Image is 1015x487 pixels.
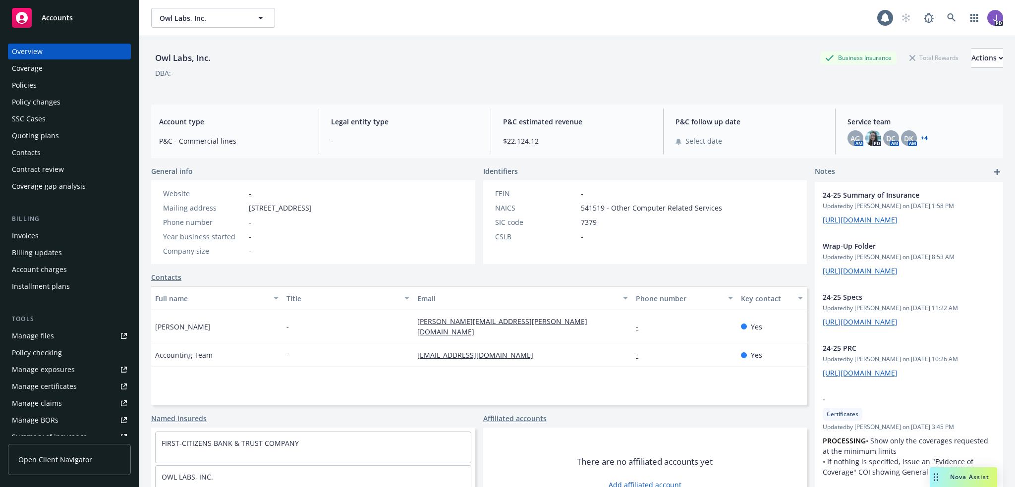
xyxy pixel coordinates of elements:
[12,395,62,411] div: Manage claims
[12,162,64,177] div: Contract review
[8,60,131,76] a: Coverage
[12,345,62,361] div: Policy checking
[12,362,75,378] div: Manage exposures
[8,94,131,110] a: Policy changes
[8,44,131,59] a: Overview
[8,145,131,161] a: Contacts
[8,128,131,144] a: Quoting plans
[151,286,282,310] button: Full name
[8,395,131,411] a: Manage claims
[577,456,713,468] span: There are no affiliated accounts yet
[823,266,898,275] a: [URL][DOMAIN_NAME]
[155,293,268,304] div: Full name
[751,322,762,332] span: Yes
[417,293,617,304] div: Email
[8,214,131,224] div: Billing
[676,116,823,127] span: P&C follow up date
[503,116,651,127] span: P&C estimated revenue
[581,203,722,213] span: 541519 - Other Computer Related Services
[286,350,289,360] span: -
[815,386,1003,485] div: -CertificatesUpdatedby [PERSON_NAME] on [DATE] 3:45 PMPROCESSING• Show only the coverages request...
[8,245,131,261] a: Billing updates
[8,278,131,294] a: Installment plans
[8,379,131,394] a: Manage certificates
[636,322,646,331] a: -
[896,8,916,28] a: Start snowing
[163,231,245,242] div: Year business started
[151,166,193,176] span: General info
[823,215,898,224] a: [URL][DOMAIN_NAME]
[12,145,41,161] div: Contacts
[823,190,969,200] span: 24-25 Summary of Insurance
[823,355,995,364] span: Updated by [PERSON_NAME] on [DATE] 10:26 AM
[155,322,211,332] span: [PERSON_NAME]
[162,472,213,482] a: OWL LABS, INC.
[751,350,762,360] span: Yes
[12,111,46,127] div: SSC Cases
[8,345,131,361] a: Policy checking
[286,322,289,332] span: -
[163,217,245,227] div: Phone number
[823,202,995,211] span: Updated by [PERSON_NAME] on [DATE] 1:58 PM
[249,189,251,198] a: -
[12,262,67,277] div: Account charges
[495,188,577,199] div: FEIN
[8,162,131,177] a: Contract review
[155,350,213,360] span: Accounting Team
[163,188,245,199] div: Website
[850,133,860,144] span: AG
[417,317,587,336] a: [PERSON_NAME][EMAIL_ADDRESS][PERSON_NAME][DOMAIN_NAME]
[823,436,866,445] strong: PROCESSING
[483,413,547,424] a: Affiliated accounts
[151,52,215,64] div: Owl Labs, Inc.
[815,284,1003,335] div: 24-25 SpecsUpdatedby [PERSON_NAME] on [DATE] 11:22 AM[URL][DOMAIN_NAME]
[163,203,245,213] div: Mailing address
[815,335,1003,386] div: 24-25 PRCUpdatedby [PERSON_NAME] on [DATE] 10:26 AM[URL][DOMAIN_NAME]
[12,245,62,261] div: Billing updates
[12,278,70,294] div: Installment plans
[8,328,131,344] a: Manage files
[823,423,995,432] span: Updated by [PERSON_NAME] on [DATE] 3:45 PM
[815,182,1003,233] div: 24-25 Summary of InsuranceUpdatedby [PERSON_NAME] on [DATE] 1:58 PM[URL][DOMAIN_NAME]
[8,429,131,445] a: Summary of insurance
[930,467,942,487] div: Drag to move
[163,246,245,256] div: Company size
[823,304,995,313] span: Updated by [PERSON_NAME] on [DATE] 11:22 AM
[151,8,275,28] button: Owl Labs, Inc.
[950,473,989,481] span: Nova Assist
[282,286,414,310] button: Title
[823,343,969,353] span: 24-25 PRC
[741,293,792,304] div: Key contact
[823,435,995,477] p: • Show only the coverages requested at the minimum limits • If nothing is specified, issue an "Ev...
[159,116,307,127] span: Account type
[495,217,577,227] div: SIC code
[581,231,583,242] span: -
[987,10,1003,26] img: photo
[8,4,131,32] a: Accounts
[12,128,59,144] div: Quoting plans
[823,317,898,326] a: [URL][DOMAIN_NAME]
[18,454,92,465] span: Open Client Navigator
[904,52,963,64] div: Total Rewards
[8,77,131,93] a: Policies
[827,410,858,419] span: Certificates
[8,228,131,244] a: Invoices
[815,166,835,178] span: Notes
[12,228,39,244] div: Invoices
[12,178,86,194] div: Coverage gap analysis
[685,136,722,146] span: Select date
[930,467,997,487] button: Nova Assist
[8,412,131,428] a: Manage BORs
[823,253,995,262] span: Updated by [PERSON_NAME] on [DATE] 8:53 AM
[12,328,54,344] div: Manage files
[737,286,807,310] button: Key contact
[159,136,307,146] span: P&C - Commercial lines
[162,438,299,448] a: FIRST-CITIZENS BANK & TRUST COMPANY
[12,429,87,445] div: Summary of insurance
[919,8,939,28] a: Report a Bug
[503,136,651,146] span: $22,124.12
[823,368,898,378] a: [URL][DOMAIN_NAME]
[8,362,131,378] a: Manage exposures
[249,217,251,227] span: -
